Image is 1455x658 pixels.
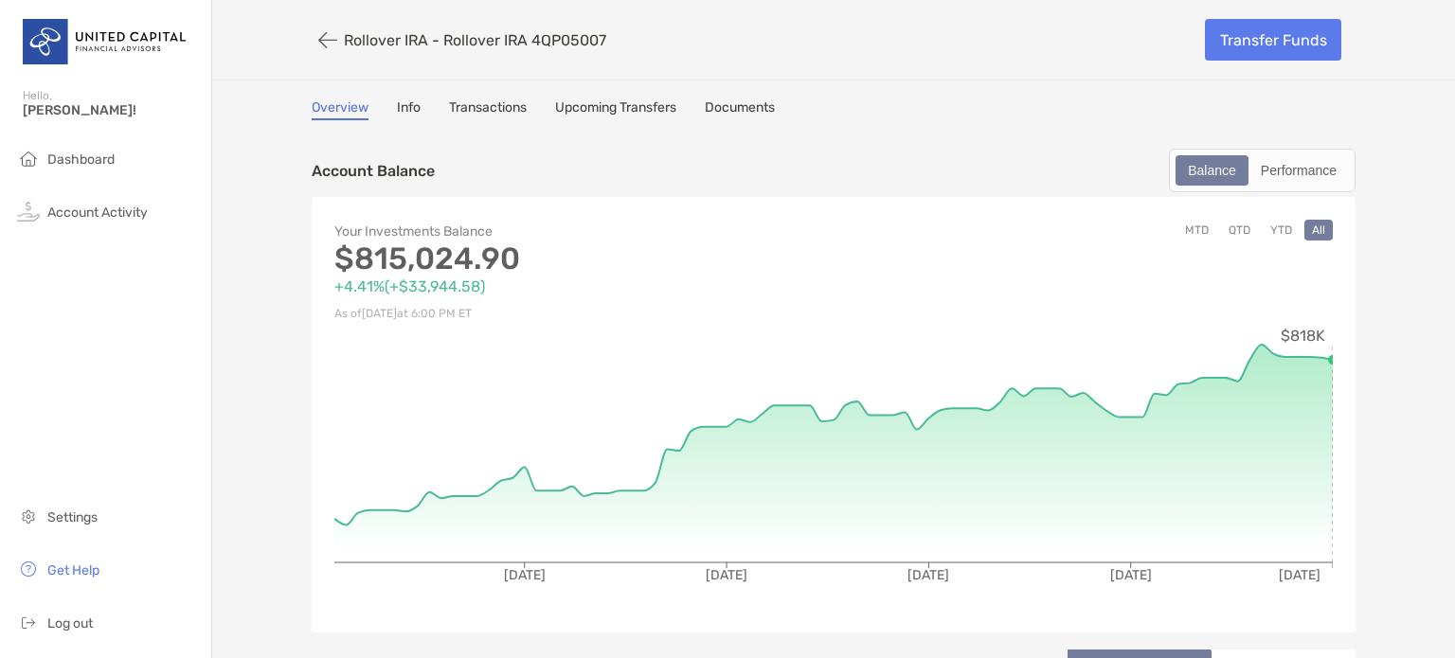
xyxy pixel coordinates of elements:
[504,567,546,583] tspan: [DATE]
[17,147,40,169] img: household icon
[334,275,834,298] p: +4.41% ( +$33,944.58 )
[1221,220,1258,240] button: QTD
[334,247,834,271] p: $815,024.90
[1177,157,1247,184] div: Balance
[705,99,775,120] a: Documents
[47,562,99,578] span: Get Help
[23,102,200,118] span: [PERSON_NAME]!
[23,8,189,76] img: United Capital Logo
[47,151,115,168] span: Dashboard
[47,205,148,221] span: Account Activity
[17,611,40,633] img: logout icon
[47,509,98,525] span: Settings
[1250,157,1347,184] div: Performance
[47,615,93,631] span: Log out
[1177,220,1216,240] button: MTD
[1263,220,1300,240] button: YTD
[17,505,40,527] img: settings icon
[334,220,834,243] p: Your Investments Balance
[17,200,40,222] img: activity icon
[1169,149,1356,192] div: segmented control
[1205,19,1341,61] a: Transfer Funds
[1110,567,1152,583] tspan: [DATE]
[1304,220,1333,240] button: All
[334,302,834,326] p: As of [DATE] at 6:00 PM ET
[312,159,435,183] p: Account Balance
[344,31,606,49] p: Rollover IRA - Rollover IRA 4QP05007
[555,99,676,120] a: Upcoming Transfers
[312,99,368,120] a: Overview
[17,558,40,580] img: get-help icon
[706,567,747,583] tspan: [DATE]
[397,99,421,120] a: Info
[1281,327,1325,345] tspan: $818K
[1279,567,1320,583] tspan: [DATE]
[449,99,527,120] a: Transactions
[907,567,949,583] tspan: [DATE]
